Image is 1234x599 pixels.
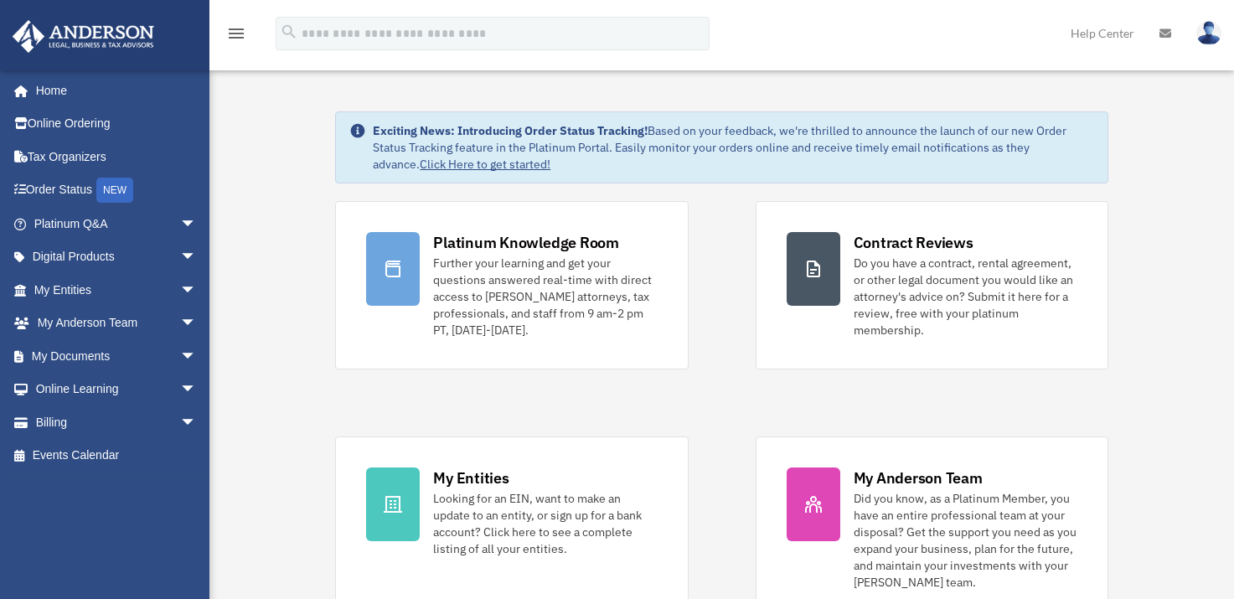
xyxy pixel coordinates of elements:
[12,207,222,240] a: Platinum Q&Aarrow_drop_down
[854,490,1077,591] div: Did you know, as a Platinum Member, you have an entire professional team at your disposal? Get th...
[12,439,222,472] a: Events Calendar
[180,207,214,241] span: arrow_drop_down
[12,273,222,307] a: My Entitiesarrow_drop_down
[854,467,983,488] div: My Anderson Team
[12,307,222,340] a: My Anderson Teamarrow_drop_down
[854,255,1077,338] div: Do you have a contract, rental agreement, or other legal document you would like an attorney's ad...
[180,240,214,275] span: arrow_drop_down
[12,140,222,173] a: Tax Organizers
[280,23,298,41] i: search
[1196,21,1221,45] img: User Pic
[226,23,246,44] i: menu
[854,232,973,253] div: Contract Reviews
[12,373,222,406] a: Online Learningarrow_drop_down
[12,74,214,107] a: Home
[433,467,509,488] div: My Entities
[373,122,1093,173] div: Based on your feedback, we're thrilled to announce the launch of our new Order Status Tracking fe...
[180,339,214,374] span: arrow_drop_down
[335,201,688,369] a: Platinum Knowledge Room Further your learning and get your questions answered real-time with dire...
[756,201,1108,369] a: Contract Reviews Do you have a contract, rental agreement, or other legal document you would like...
[373,123,648,138] strong: Exciting News: Introducing Order Status Tracking!
[433,255,657,338] div: Further your learning and get your questions answered real-time with direct access to [PERSON_NAM...
[180,405,214,440] span: arrow_drop_down
[12,405,222,439] a: Billingarrow_drop_down
[180,373,214,407] span: arrow_drop_down
[180,307,214,341] span: arrow_drop_down
[433,232,619,253] div: Platinum Knowledge Room
[12,339,222,373] a: My Documentsarrow_drop_down
[12,173,222,208] a: Order StatusNEW
[12,107,222,141] a: Online Ordering
[226,29,246,44] a: menu
[12,240,222,274] a: Digital Productsarrow_drop_down
[8,20,159,53] img: Anderson Advisors Platinum Portal
[433,490,657,557] div: Looking for an EIN, want to make an update to an entity, or sign up for a bank account? Click her...
[420,157,550,172] a: Click Here to get started!
[96,178,133,203] div: NEW
[180,273,214,307] span: arrow_drop_down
